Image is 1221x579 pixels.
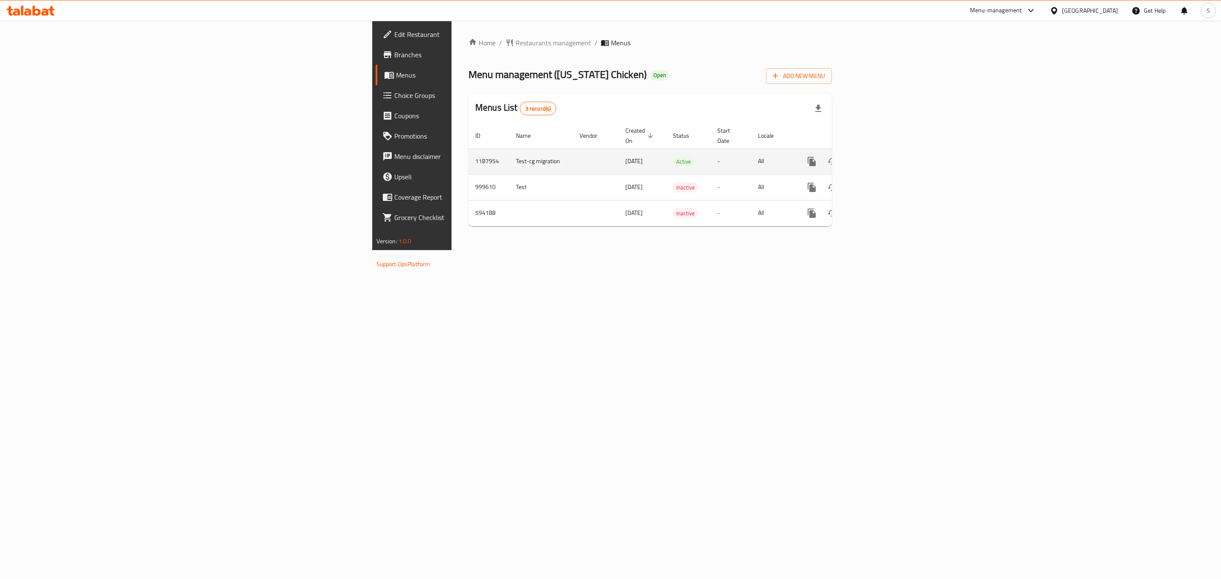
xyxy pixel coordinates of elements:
td: All [751,148,795,174]
span: Menus [396,70,569,80]
li: / [594,38,597,48]
button: more [802,203,822,223]
td: - [711,200,751,226]
td: - [711,174,751,200]
a: Coupons [376,106,576,126]
div: Menu-management [970,6,1022,16]
span: Coverage Report [394,192,569,202]
td: - [711,148,751,174]
a: Menus [376,65,576,85]
span: 3 record(s) [520,105,556,113]
span: Edit Restaurant [394,29,569,39]
span: Inactive [673,209,698,218]
span: Grocery Checklist [394,212,569,223]
span: Name [516,131,542,141]
a: Choice Groups [376,85,576,106]
span: [DATE] [625,156,643,167]
div: [GEOGRAPHIC_DATA] [1062,6,1118,15]
span: Menus [611,38,630,48]
span: Status [673,131,700,141]
span: Inactive [673,183,698,192]
td: All [751,174,795,200]
div: Total records count [520,102,557,115]
th: Actions [795,123,890,149]
span: Version: [376,236,397,247]
div: Export file [808,98,828,119]
span: Vendor [580,131,608,141]
a: Support.OpsPlatform [376,259,430,270]
span: Coupons [394,111,569,121]
span: Locale [758,131,785,141]
a: Promotions [376,126,576,146]
div: Inactive [673,208,698,218]
div: Open [650,70,669,81]
span: Promotions [394,131,569,141]
a: Coverage Report [376,187,576,207]
span: Add New Menu [773,71,825,81]
span: [DATE] [625,181,643,192]
span: Start Date [717,125,741,146]
a: Edit Restaurant [376,24,576,45]
td: All [751,200,795,226]
span: Choice Groups [394,90,569,100]
button: Change Status [822,177,842,198]
button: Change Status [822,203,842,223]
span: Open [650,72,669,79]
a: Upsell [376,167,576,187]
table: enhanced table [468,123,890,226]
button: Change Status [822,151,842,172]
span: [DATE] [625,207,643,218]
a: Branches [376,45,576,65]
span: S [1207,6,1210,15]
button: Add New Menu [766,68,832,84]
button: more [802,177,822,198]
a: Grocery Checklist [376,207,576,228]
span: Branches [394,50,569,60]
h2: Menus List [475,101,556,115]
a: Menu disclaimer [376,146,576,167]
span: Upsell [394,172,569,182]
div: Inactive [673,182,698,192]
nav: breadcrumb [468,38,832,48]
div: Active [673,156,694,167]
span: Menu disclaimer [394,151,569,161]
button: more [802,151,822,172]
span: Created On [625,125,656,146]
span: Get support on: [376,250,415,261]
span: Active [673,157,694,167]
span: ID [475,131,491,141]
span: 1.0.0 [399,236,412,247]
